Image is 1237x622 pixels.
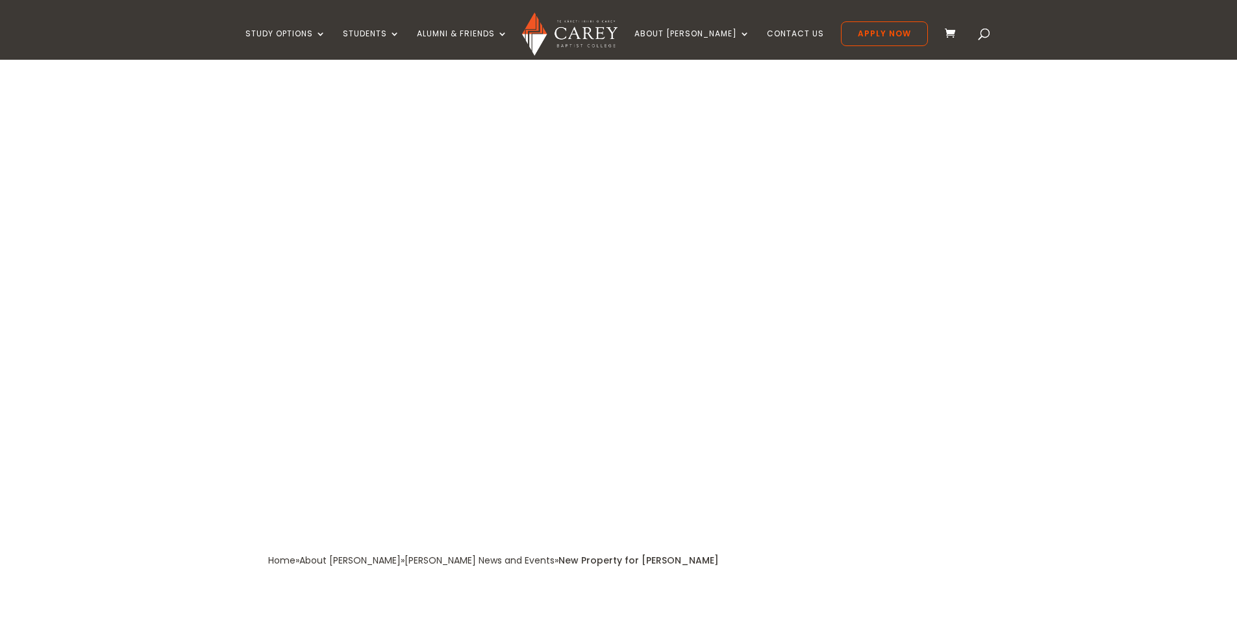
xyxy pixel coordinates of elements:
[522,12,618,56] img: Carey Baptist College
[558,552,719,569] div: New Property for [PERSON_NAME]
[343,29,400,60] a: Students
[268,554,295,567] a: Home
[405,554,555,567] a: [PERSON_NAME] News and Events
[299,554,401,567] a: About [PERSON_NAME]
[634,29,750,60] a: About [PERSON_NAME]
[767,29,824,60] a: Contact Us
[268,552,558,569] div: » » »
[245,29,326,60] a: Study Options
[841,21,928,46] a: Apply Now
[417,29,508,60] a: Alumni & Friends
